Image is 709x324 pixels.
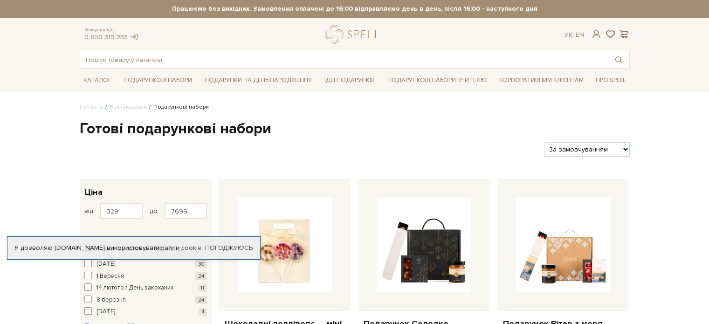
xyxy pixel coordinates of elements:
[84,33,128,41] a: 0 800 319 233
[96,307,115,317] span: [DATE]
[96,260,115,269] span: [DATE]
[84,283,207,293] button: 14 лютого / День закоханих 11
[564,31,584,39] div: Ук
[96,272,124,281] span: 1 Вересня
[576,31,584,39] a: En
[165,203,207,219] input: Ціна
[84,186,103,199] span: Ціна
[159,244,202,252] a: файли cookie
[195,296,207,304] span: 24
[384,72,490,88] a: Подарункові набори Вчителю
[321,73,379,88] a: Ідеї подарунків
[130,33,139,41] a: telegram
[147,103,209,111] li: Подарункові набори
[195,272,207,280] span: 24
[96,296,126,305] span: 8 березня
[496,73,587,88] a: Корпоративним клієнтам
[198,284,207,292] span: 11
[110,103,147,110] a: Вся продукція
[592,73,629,88] a: Про Spell
[96,283,173,293] span: 14 лютого / День закоханих
[150,207,158,215] span: до
[84,27,139,33] span: Консультація:
[80,5,630,13] strong: Працюємо без вихідних. Замовлення оплачені до 16:00 відправляємо день в день, після 16:00 - насту...
[195,260,207,268] span: 30
[84,272,207,281] button: 1 Вересня 24
[80,119,630,139] h1: Готові подарункові набори
[100,203,143,219] input: Ціна
[84,207,93,215] span: від
[80,73,115,88] a: Каталог
[572,31,574,39] span: |
[205,244,253,252] a: Погоджуюсь
[80,103,103,110] a: Головна
[84,307,207,317] button: [DATE] 4
[120,73,196,88] a: Подарункові набори
[84,296,207,305] button: 8 березня 24
[7,244,260,252] div: Я дозволяю [DOMAIN_NAME] використовувати
[201,73,316,88] a: Подарунки на День народження
[84,260,207,269] button: [DATE] 30
[325,25,383,44] a: logo
[199,308,207,316] span: 4
[80,51,608,68] input: Пошук товару у каталозі
[608,51,629,68] button: Пошук товару у каталозі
